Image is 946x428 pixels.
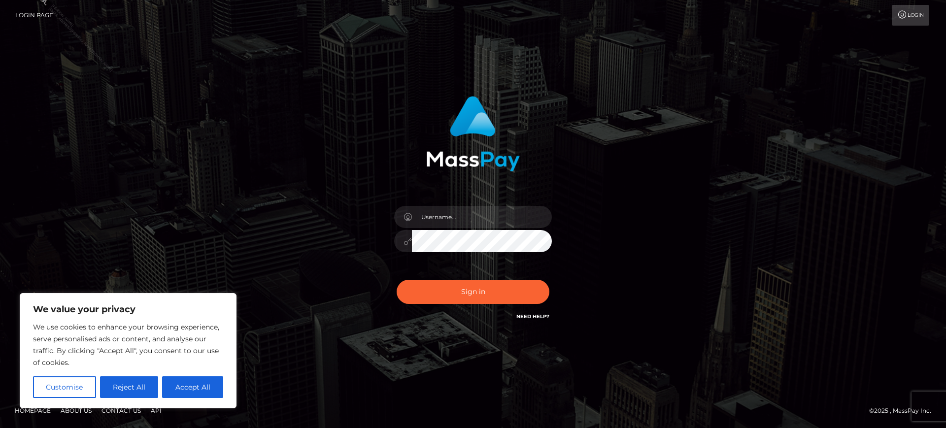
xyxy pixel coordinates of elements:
[33,376,96,398] button: Customise
[15,5,53,26] a: Login Page
[516,313,549,320] a: Need Help?
[147,403,166,418] a: API
[412,206,552,228] input: Username...
[33,303,223,315] p: We value your privacy
[162,376,223,398] button: Accept All
[892,5,929,26] a: Login
[57,403,96,418] a: About Us
[98,403,145,418] a: Contact Us
[33,321,223,368] p: We use cookies to enhance your browsing experience, serve personalised ads or content, and analys...
[11,403,55,418] a: Homepage
[100,376,159,398] button: Reject All
[20,293,236,408] div: We value your privacy
[397,280,549,304] button: Sign in
[869,405,939,416] div: © 2025 , MassPay Inc.
[426,96,520,171] img: MassPay Login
